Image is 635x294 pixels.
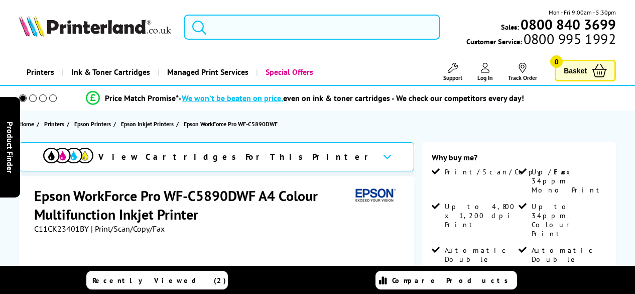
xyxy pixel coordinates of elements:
span: Up to 4,800 x 1,200 dpi Print [445,202,517,229]
a: Printers [19,59,62,85]
a: Managed Print Services [158,59,256,85]
span: We won’t be beaten on price, [182,93,283,103]
span: Up to 34ppm Mono Print [532,167,604,194]
a: Printerland Logo [19,15,171,39]
span: Compare Products [392,276,514,285]
span: Price Match Promise* [105,93,179,103]
a: Epson WorkForce Pro WF-C5890DWF [184,119,280,129]
span: Printers [44,119,64,129]
span: Ink & Toner Cartridges [71,59,150,85]
a: Ink & Toner Cartridges [62,59,158,85]
span: Automatic Double Sided Printing [445,246,517,282]
span: Support [443,74,462,81]
a: Home [19,119,37,129]
h1: Epson WorkForce Pro WF-C5890DWF A4 Colour Multifunction Inkjet Printer [34,186,351,224]
a: Recently Viewed (2) [86,271,228,289]
a: Special Offers [256,59,321,85]
a: Track Order [508,63,537,81]
span: | Print/Scan/Copy/Fax [91,224,165,234]
img: Printerland Logo [19,15,171,37]
img: Epson [351,186,398,205]
div: - even on ink & toner cartridges - We check our competitors every day! [179,93,524,103]
span: Epson Printers [74,119,111,129]
span: 0800 995 1992 [522,34,616,44]
a: Basket 0 [555,60,616,81]
span: Epson Inkjet Printers [121,119,174,129]
span: C11CK23401BY [34,224,89,234]
a: Log In [477,63,493,81]
span: Home [19,119,34,129]
img: View Cartridges [43,148,93,163]
span: View Cartridges For This Printer [98,151,374,162]
b: 0800 840 3699 [521,15,616,34]
span: Epson WorkForce Pro WF-C5890DWF [184,119,278,129]
span: Recently Viewed (2) [92,276,226,285]
a: Epson Printers [74,119,113,129]
a: Compare Products [375,271,517,289]
span: Sales: [501,22,519,32]
li: modal_Promise [5,89,605,107]
span: Product Finder [5,121,15,173]
span: Automatic Double Sided Scanning [532,246,604,282]
span: Basket [564,64,587,77]
span: Log In [477,74,493,81]
span: Up to 34ppm Colour Print [532,202,604,238]
span: Mon - Fri 9:00am - 5:30pm [549,8,616,17]
a: 0800 840 3699 [519,20,616,29]
div: Why buy me? [432,152,606,167]
a: Epson Inkjet Printers [121,119,176,129]
span: Customer Service: [466,34,616,46]
a: Printers [44,119,67,129]
span: Print/Scan/Copy/Fax [445,167,574,176]
span: 0 [550,55,563,68]
a: Support [443,63,462,81]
